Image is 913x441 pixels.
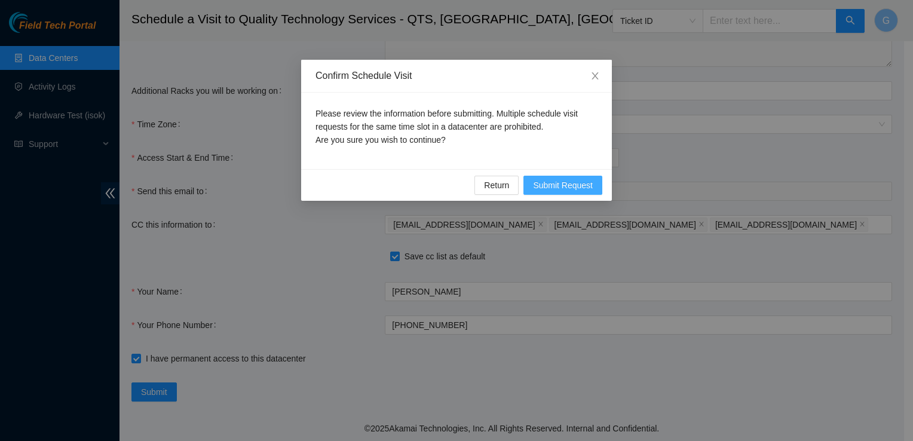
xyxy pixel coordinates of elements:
[315,107,598,146] p: Please review the information before submitting. Multiple schedule visit requests for the same ti...
[578,60,612,93] button: Close
[474,176,519,195] button: Return
[590,71,600,81] span: close
[523,176,602,195] button: Submit Request
[484,179,509,192] span: Return
[315,69,598,82] div: Confirm Schedule Visit
[533,179,593,192] span: Submit Request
